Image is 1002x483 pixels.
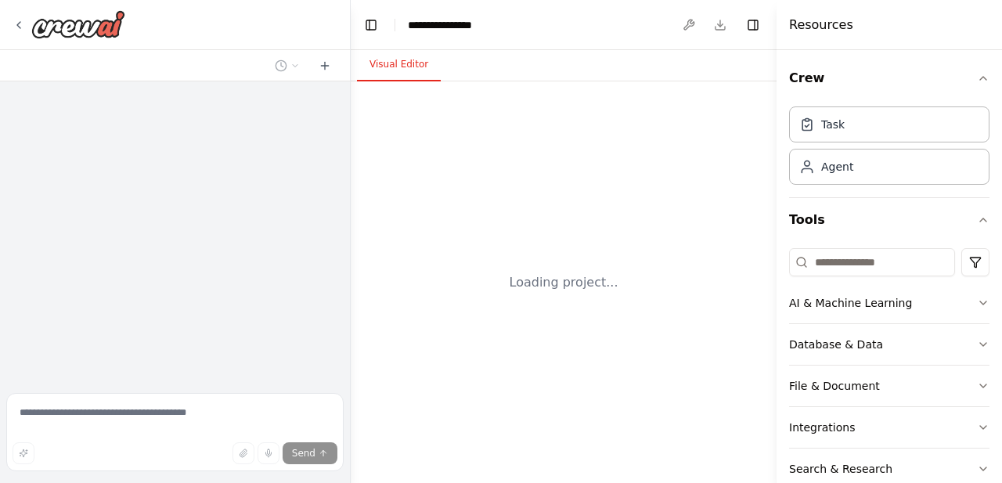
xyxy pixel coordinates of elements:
[510,273,618,292] div: Loading project...
[742,14,764,36] button: Hide right sidebar
[821,117,845,132] div: Task
[31,10,125,38] img: Logo
[789,283,989,323] button: AI & Machine Learning
[789,295,912,311] div: AI & Machine Learning
[789,337,883,352] div: Database & Data
[357,49,441,81] button: Visual Editor
[789,378,880,394] div: File & Document
[789,16,853,34] h4: Resources
[789,407,989,448] button: Integrations
[789,198,989,242] button: Tools
[789,100,989,197] div: Crew
[292,447,315,460] span: Send
[283,442,337,464] button: Send
[789,56,989,100] button: Crew
[258,442,279,464] button: Click to speak your automation idea
[269,56,306,75] button: Switch to previous chat
[13,442,34,464] button: Improve this prompt
[789,420,855,435] div: Integrations
[408,17,472,33] nav: breadcrumb
[232,442,254,464] button: Upload files
[789,324,989,365] button: Database & Data
[360,14,382,36] button: Hide left sidebar
[789,366,989,406] button: File & Document
[312,56,337,75] button: Start a new chat
[821,159,853,175] div: Agent
[789,461,892,477] div: Search & Research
